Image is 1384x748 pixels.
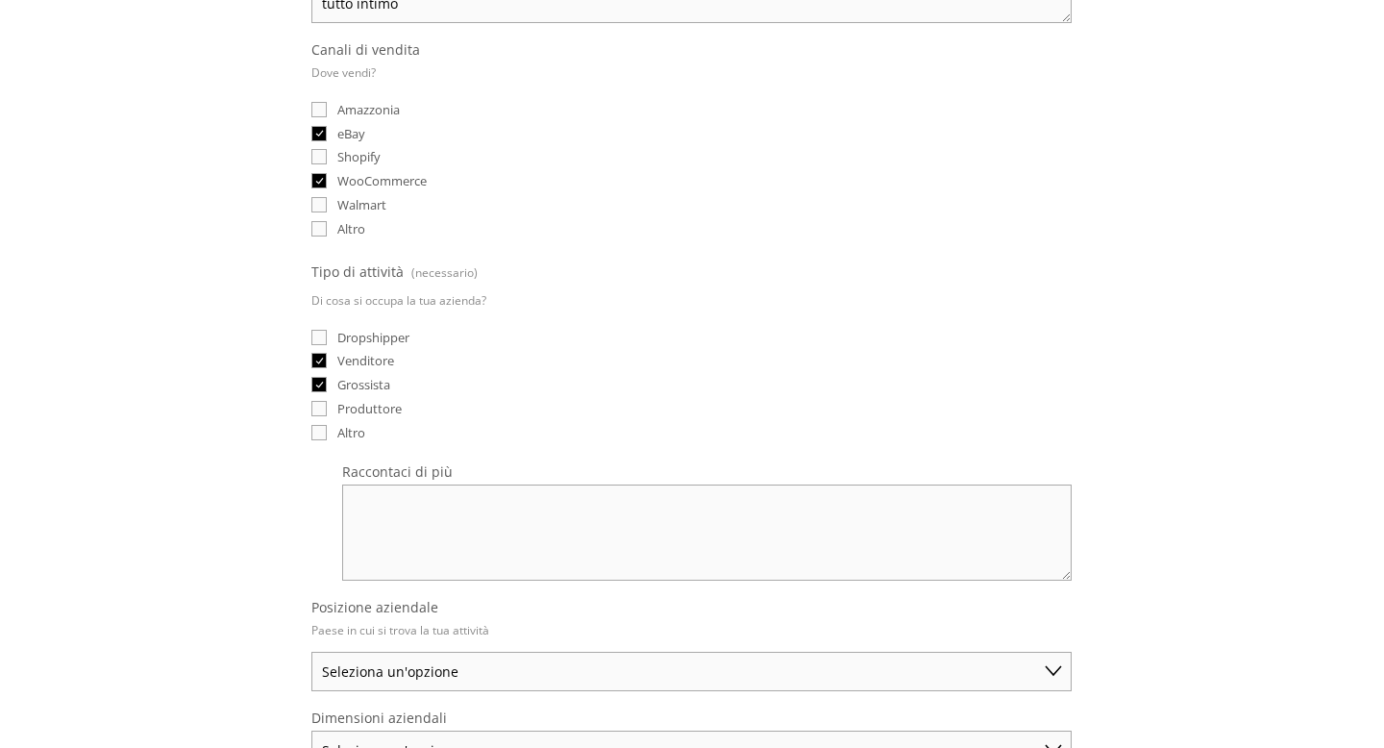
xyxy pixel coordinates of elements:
[311,709,447,727] font: Dimensioni aziendali
[337,196,386,213] font: Walmart
[311,377,327,392] input: Grossista
[311,40,420,59] font: Canali di vendita
[311,401,327,416] input: Produttore
[311,102,327,117] input: Amazzonia
[311,353,327,368] input: Venditore
[337,376,390,393] font: Grossista
[337,101,400,118] font: Amazzonia
[337,220,365,237] font: Altro
[311,262,404,281] font: Tipo di attività
[311,64,376,81] font: Dove vendi?
[311,330,327,345] input: Dropshipper
[311,126,327,141] input: eBay
[311,197,327,212] input: Walmart
[337,400,402,417] font: Produttore
[311,425,327,440] input: Altro
[311,292,486,309] font: Di cosa si occupa la tua azienda?
[337,148,381,165] font: Shopify
[337,125,365,142] font: eBay
[337,172,427,189] font: WooCommerce
[411,264,478,281] font: (necessario)
[311,173,327,188] input: WooCommerce
[311,598,438,616] font: Posizione aziendale
[311,221,327,237] input: Altro
[337,352,394,369] font: Venditore
[342,462,453,481] font: Raccontaci di più
[311,149,327,164] input: Shopify
[337,424,365,441] font: Altro
[311,622,489,638] font: Paese in cui si trova la tua attività
[311,652,1072,691] select: Posizione aziendale
[337,329,409,346] font: Dropshipper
